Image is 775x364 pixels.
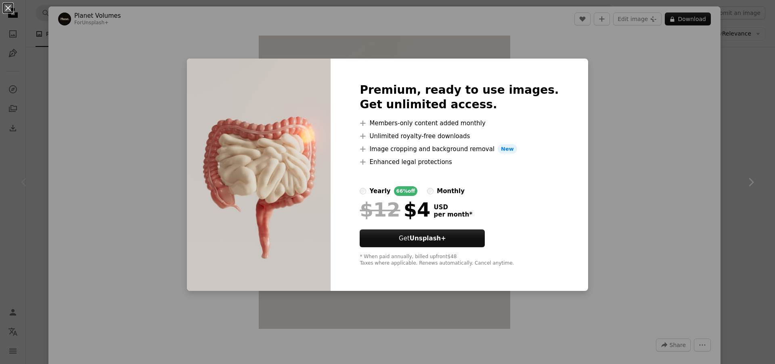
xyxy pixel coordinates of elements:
li: Enhanced legal protections [360,157,559,167]
li: Members-only content added monthly [360,118,559,128]
span: $12 [360,199,400,220]
div: monthly [437,186,465,196]
img: premium_photo-1719618681951-3d59041d9815 [187,59,331,291]
span: USD [434,204,472,211]
input: monthly [427,188,434,194]
span: New [498,144,517,154]
span: per month * [434,211,472,218]
input: yearly66%off [360,188,366,194]
div: 66% off [394,186,418,196]
button: GetUnsplash+ [360,229,485,247]
strong: Unsplash+ [410,235,446,242]
li: Image cropping and background removal [360,144,559,154]
div: * When paid annually, billed upfront $48 Taxes where applicable. Renews automatically. Cancel any... [360,254,559,267]
li: Unlimited royalty-free downloads [360,131,559,141]
div: yearly [369,186,390,196]
h2: Premium, ready to use images. Get unlimited access. [360,83,559,112]
div: $4 [360,199,430,220]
